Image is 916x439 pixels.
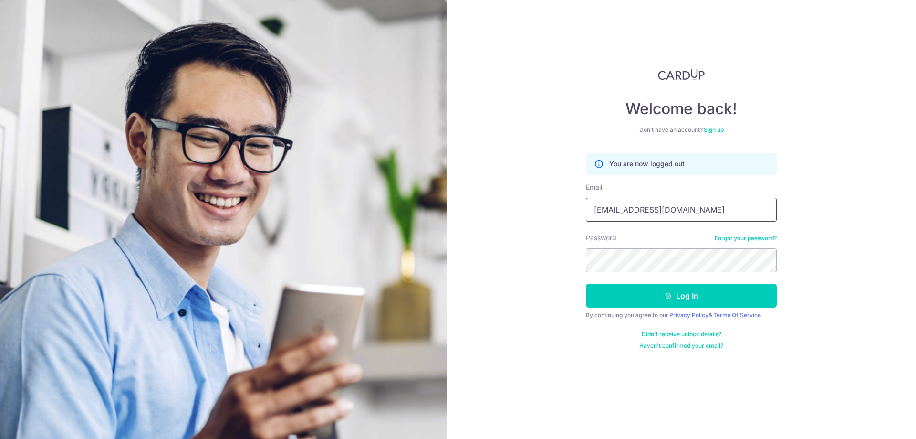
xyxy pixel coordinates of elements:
p: You are now logged out [609,159,685,169]
a: Didn't receive unlock details? [642,331,721,338]
a: Sign up [704,126,724,133]
a: Privacy Policy [669,311,708,319]
label: Email [586,182,602,192]
img: CardUp Logo [658,69,705,80]
a: Terms Of Service [713,311,761,319]
a: Haven't confirmed your email? [639,342,723,350]
div: Don’t have an account? [586,126,777,134]
label: Password [586,233,616,243]
a: Forgot your password? [715,235,777,242]
input: Enter your Email [586,198,777,222]
div: By continuing you agree to our & [586,311,777,319]
h4: Welcome back! [586,99,777,118]
button: Log in [586,284,777,308]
